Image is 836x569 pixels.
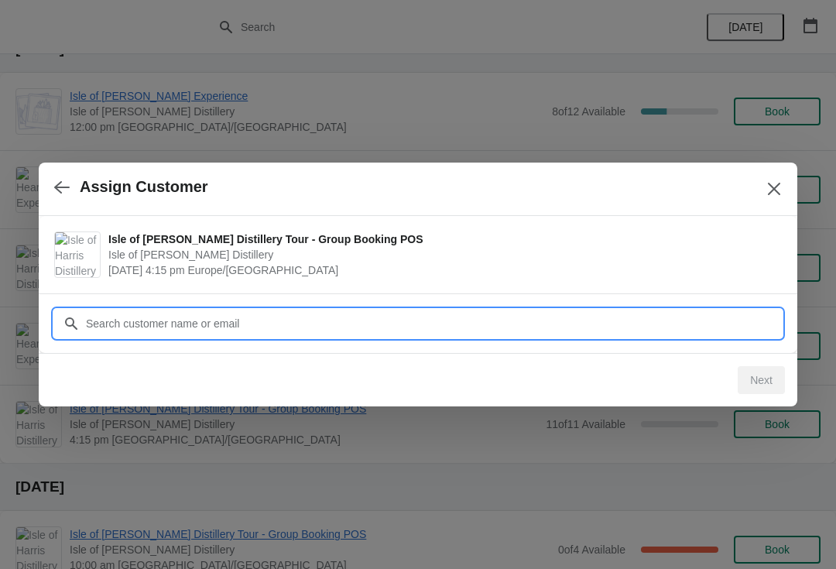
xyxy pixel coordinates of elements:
input: Search customer name or email [85,310,782,338]
span: Isle of [PERSON_NAME] Distillery Tour - Group Booking POS [108,231,774,247]
span: Isle of [PERSON_NAME] Distillery [108,247,774,262]
h2: Assign Customer [80,178,208,196]
img: Isle of Harris Distillery Tour - Group Booking POS | Isle of Harris Distillery | October 13 | 4:1... [55,232,100,277]
button: Close [760,175,788,203]
span: [DATE] 4:15 pm Europe/[GEOGRAPHIC_DATA] [108,262,774,278]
